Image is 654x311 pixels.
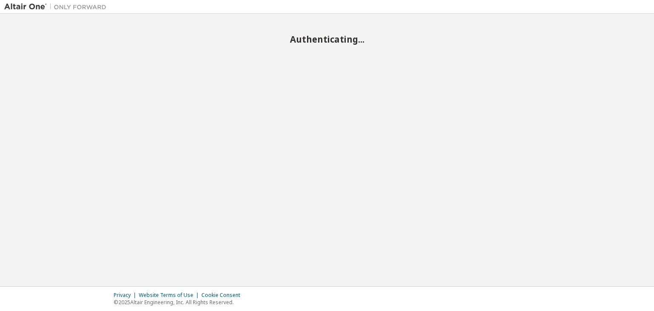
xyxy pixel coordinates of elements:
[201,292,245,299] div: Cookie Consent
[114,292,139,299] div: Privacy
[114,299,245,306] p: © 2025 Altair Engineering, Inc. All Rights Reserved.
[4,3,111,11] img: Altair One
[4,34,650,45] h2: Authenticating...
[139,292,201,299] div: Website Terms of Use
